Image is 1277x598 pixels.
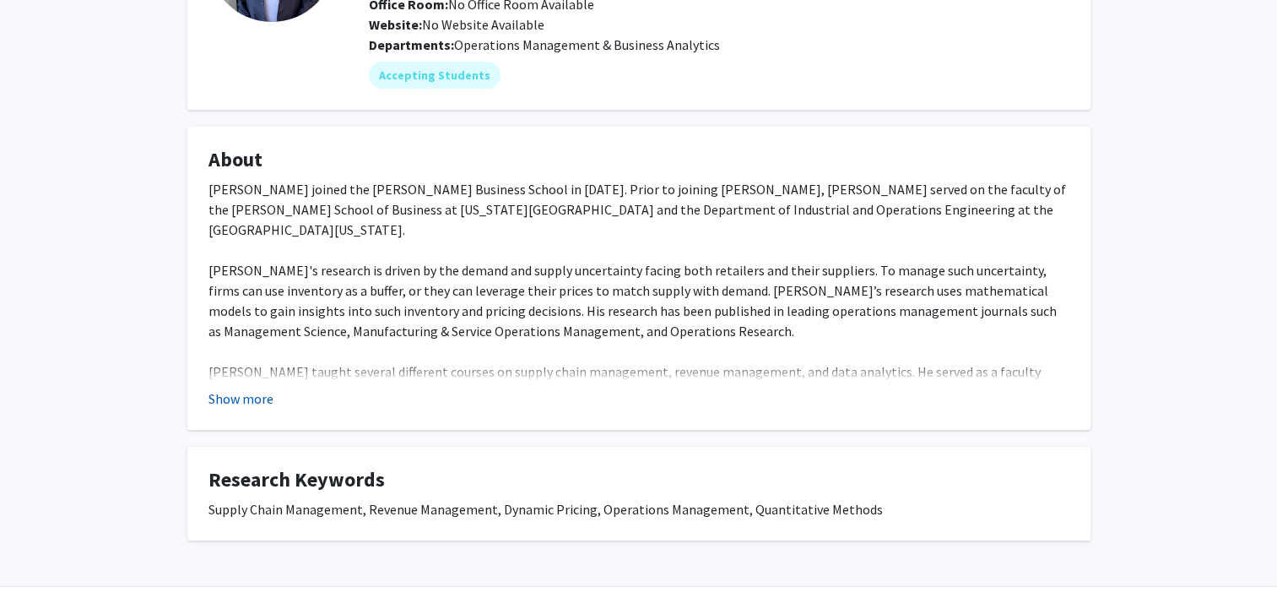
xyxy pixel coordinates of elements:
button: Show more [208,389,273,409]
h4: About [208,148,1069,172]
span: Operations Management & Business Analytics [454,36,720,53]
div: Supply Chain Management, Revenue Management, Dynamic Pricing, Operations Management, Quantitative... [208,499,1069,519]
span: No Website Available [369,16,544,33]
iframe: Chat [13,522,72,585]
b: Departments: [369,36,454,53]
mat-chip: Accepting Students [369,62,501,89]
div: [PERSON_NAME] joined the [PERSON_NAME] Business School in [DATE]. Prior to joining [PERSON_NAME],... [208,179,1069,422]
h4: Research Keywords [208,468,1069,492]
b: Website: [369,16,422,33]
